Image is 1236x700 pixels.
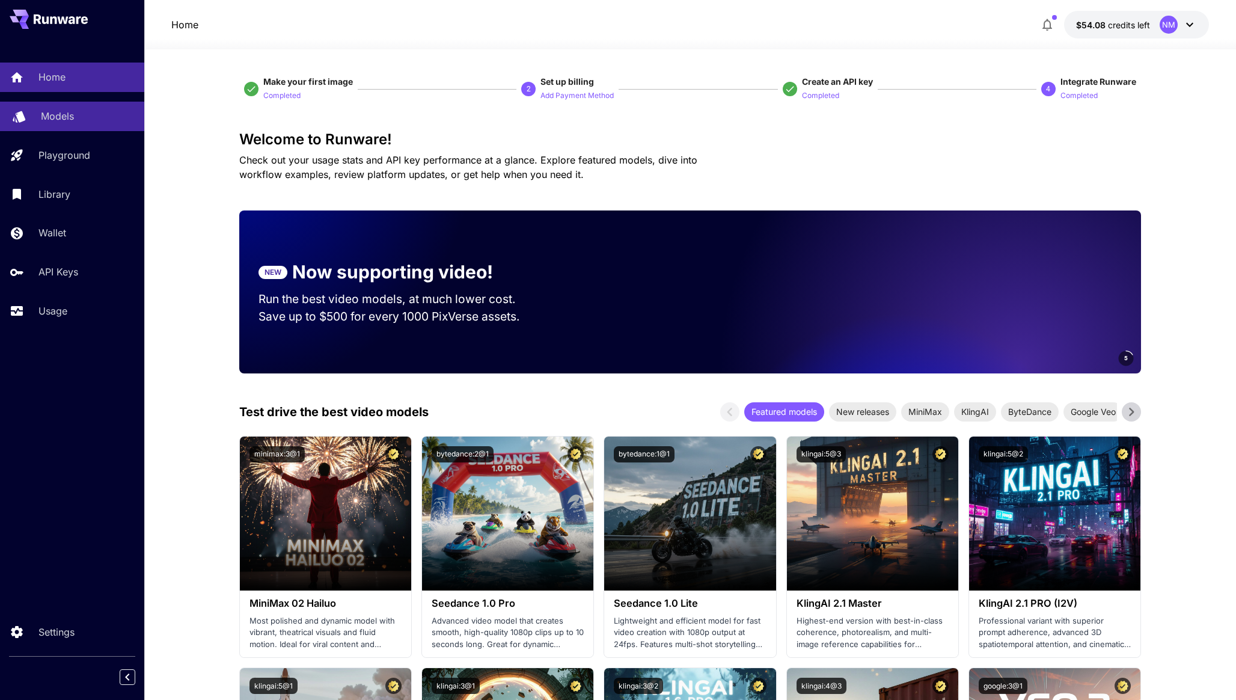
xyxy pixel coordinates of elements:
[1115,678,1131,694] button: Certified Model – Vetted for best performance and includes a commercial license.
[979,678,1027,694] button: google:3@1
[932,678,949,694] button: Certified Model – Vetted for best performance and includes a commercial license.
[265,267,281,278] p: NEW
[1063,402,1123,422] div: Google Veo
[614,446,675,462] button: bytedance:1@1
[954,405,996,418] span: KlingAI
[239,131,1141,148] h3: Welcome to Runware!
[38,70,66,84] p: Home
[38,148,90,162] p: Playground
[432,598,584,609] h3: Seedance 1.0 Pro
[568,446,584,462] button: Certified Model – Vetted for best performance and includes a commercial license.
[259,290,539,308] p: Run the best video models, at much lower cost.
[38,226,66,240] p: Wallet
[249,446,305,462] button: minimax:3@1
[259,308,539,325] p: Save up to $500 for every 1000 PixVerse assets.
[263,90,301,102] p: Completed
[802,88,839,102] button: Completed
[901,405,949,418] span: MiniMax
[1064,11,1209,38] button: $54.08333NM
[263,88,301,102] button: Completed
[802,90,839,102] p: Completed
[1001,405,1059,418] span: ByteDance
[750,678,766,694] button: Certified Model – Vetted for best performance and includes a commercial license.
[614,598,766,609] h3: Seedance 1.0 Lite
[744,402,824,422] div: Featured models
[1115,446,1131,462] button: Certified Model – Vetted for best performance and includes a commercial license.
[614,678,663,694] button: klingai:3@2
[38,625,75,639] p: Settings
[750,446,766,462] button: Certified Model – Vetted for best performance and includes a commercial license.
[797,678,846,694] button: klingai:4@3
[1060,76,1136,87] span: Integrate Runware
[38,304,67,318] p: Usage
[240,437,411,591] img: alt
[1001,402,1059,422] div: ByteDance
[249,615,402,651] p: Most polished and dynamic model with vibrant, theatrical visuals and fluid motion. Ideal for vira...
[901,402,949,422] div: MiniMax
[954,402,996,422] div: KlingAI
[422,437,593,591] img: alt
[129,666,144,688] div: Collapse sidebar
[797,615,949,651] p: Highest-end version with best-in-class coherence, photorealism, and multi-image reference capabil...
[385,446,402,462] button: Certified Model – Vetted for best performance and includes a commercial license.
[540,90,614,102] p: Add Payment Method
[604,437,776,591] img: alt
[540,76,594,87] span: Set up billing
[263,76,353,87] span: Make your first image
[432,678,480,694] button: klingai:3@1
[568,678,584,694] button: Certified Model – Vetted for best performance and includes a commercial license.
[802,76,873,87] span: Create an API key
[1124,354,1128,363] span: 5
[797,446,846,462] button: klingai:5@3
[614,615,766,651] p: Lightweight and efficient model for fast video creation with 1080p output at 24fps. Features mult...
[385,678,402,694] button: Certified Model – Vetted for best performance and includes a commercial license.
[540,88,614,102] button: Add Payment Method
[38,187,70,201] p: Library
[1160,16,1178,34] div: NM
[979,446,1028,462] button: klingai:5@2
[38,265,78,279] p: API Keys
[171,17,198,32] nav: breadcrumb
[249,678,298,694] button: klingai:5@1
[787,437,958,591] img: alt
[432,615,584,651] p: Advanced video model that creates smooth, high-quality 1080p clips up to 10 seconds long. Great f...
[41,109,74,123] p: Models
[1108,20,1150,30] span: credits left
[239,403,429,421] p: Test drive the best video models
[932,446,949,462] button: Certified Model – Vetted for best performance and includes a commercial license.
[797,598,949,609] h3: KlingAI 2.1 Master
[979,615,1131,651] p: Professional variant with superior prompt adherence, advanced 3D spatiotemporal attention, and ci...
[979,598,1131,609] h3: KlingAI 2.1 PRO (I2V)
[829,402,896,422] div: New releases
[1076,19,1150,31] div: $54.08333
[1060,90,1098,102] p: Completed
[1063,405,1123,418] span: Google Veo
[171,17,198,32] a: Home
[829,405,896,418] span: New releases
[239,154,697,180] span: Check out your usage stats and API key performance at a glance. Explore featured models, dive int...
[292,259,493,286] p: Now supporting video!
[1076,20,1108,30] span: $54.08
[432,446,494,462] button: bytedance:2@1
[249,598,402,609] h3: MiniMax 02 Hailuo
[527,84,531,94] p: 2
[120,669,135,685] button: Collapse sidebar
[969,437,1140,591] img: alt
[744,405,824,418] span: Featured models
[1060,88,1098,102] button: Completed
[1046,84,1050,94] p: 4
